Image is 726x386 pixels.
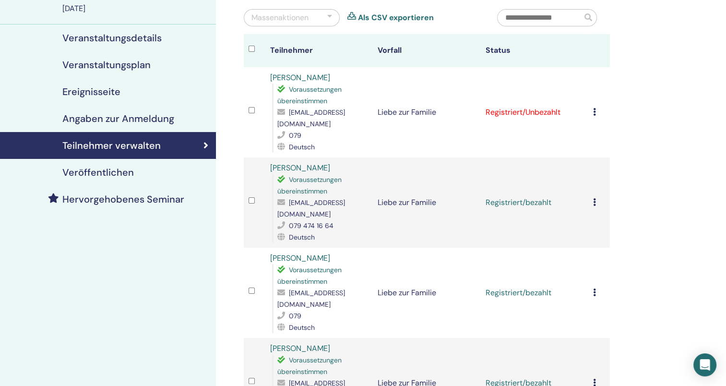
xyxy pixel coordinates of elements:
h4: Veranstaltungsplan [62,59,151,71]
a: [PERSON_NAME] [270,253,330,263]
span: Voraussetzungen übereinstimmen [277,175,342,195]
h4: Veröffentlichen [62,167,134,178]
h4: Angaben zur Anmeldung [62,113,174,124]
h4: Veranstaltungsdetails [62,32,162,44]
span: [EMAIL_ADDRESS][DOMAIN_NAME] [277,289,345,309]
div: Öffnen Sie den Intercom Messenger [693,353,716,376]
th: Vorfall [373,34,480,67]
th: Status [480,34,588,67]
span: Deutsch [289,323,315,332]
span: Voraussetzungen übereinstimmen [277,356,342,376]
span: Deutsch [289,143,315,151]
a: [PERSON_NAME] [270,163,330,173]
div: Massenaktionen [251,12,309,24]
span: Voraussetzungen übereinstimmen [277,85,342,105]
h4: Teilnehmer verwalten [62,140,161,151]
span: [EMAIL_ADDRESS][DOMAIN_NAME] [277,108,345,128]
a: [PERSON_NAME] [270,72,330,83]
th: Teilnehmer [265,34,373,67]
h4: Hervorgehobenes Seminar [62,193,184,205]
span: 079 [289,312,301,320]
span: Voraussetzungen übereinstimmen [277,265,342,286]
a: [PERSON_NAME] [270,343,330,353]
td: Liebe zur Familie [373,248,480,338]
h4: Ereignisseite [62,86,120,97]
span: 079 [289,131,301,140]
td: Liebe zur Familie [373,157,480,248]
span: [EMAIL_ADDRESS][DOMAIN_NAME] [277,198,345,218]
span: Deutsch [289,233,315,241]
span: 079 474 16 64 [289,221,333,230]
td: Liebe zur Familie [373,67,480,157]
div: [DATE] [62,3,210,14]
a: Als CSV exportieren [358,12,434,24]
